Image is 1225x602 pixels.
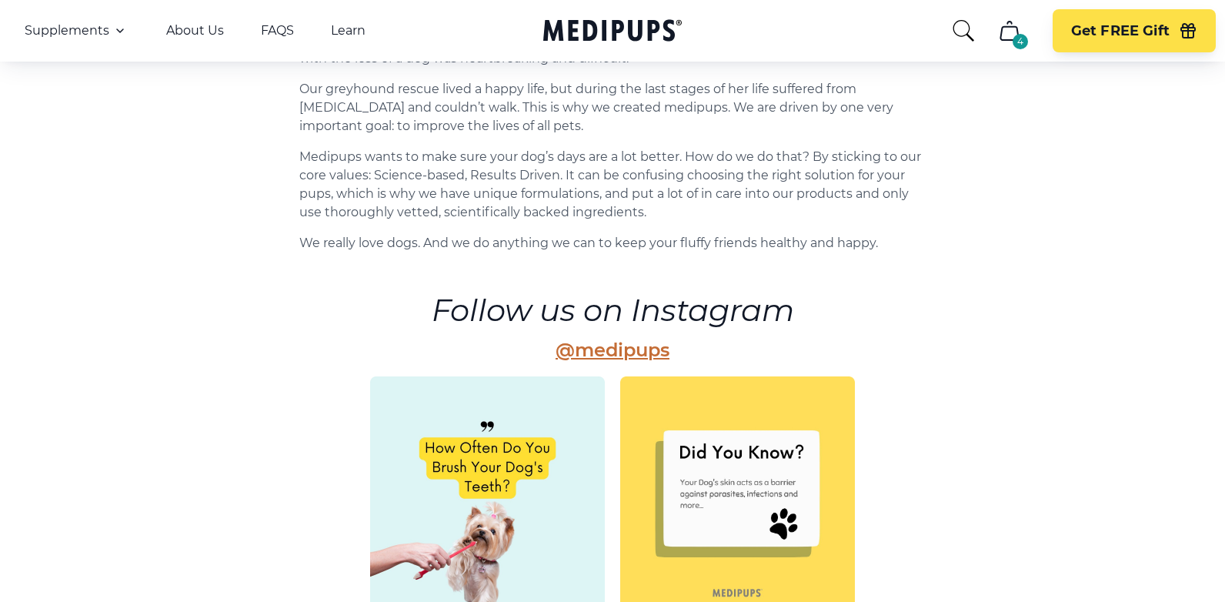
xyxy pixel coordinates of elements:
[991,12,1028,49] button: cart
[25,22,129,40] button: Supplements
[299,234,926,253] p: We really love dogs. And we do anything we can to keep your fluffy friends healthy and happy.
[432,288,794,333] h6: Follow us on Instagram
[331,23,365,38] a: Learn
[1013,34,1028,49] div: 4
[1053,9,1216,52] button: Get FREE Gift
[556,339,669,361] a: @medipups
[25,23,109,38] span: Supplements
[166,23,224,38] a: About Us
[299,80,926,135] p: Our greyhound rescue lived a happy life, but during the last stages of her life suffered from [ME...
[951,18,976,43] button: search
[543,16,682,48] a: Medipups
[1071,22,1170,40] span: Get FREE Gift
[261,23,294,38] a: FAQS
[299,148,926,222] p: Medipups wants to make sure your dog’s days are a lot better. How do we do that? By sticking to o...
